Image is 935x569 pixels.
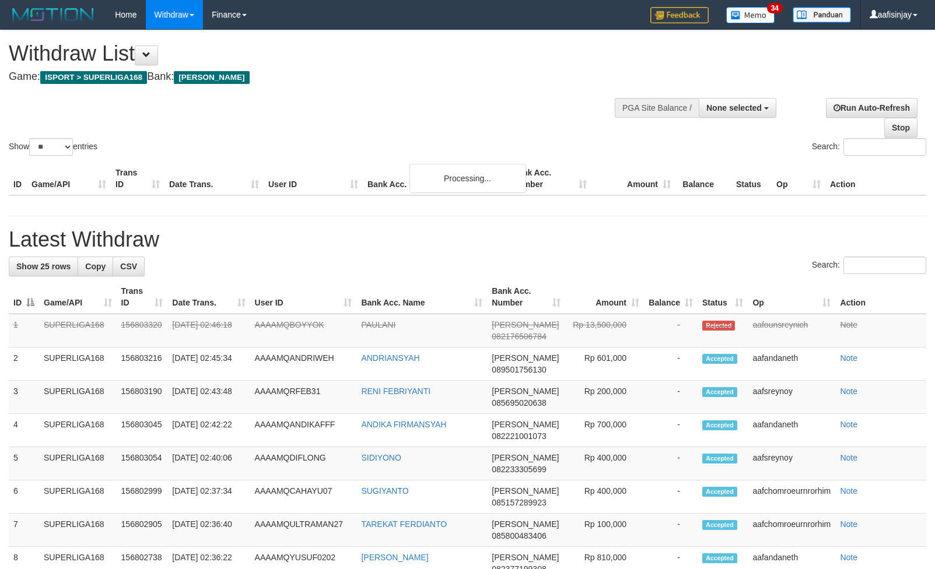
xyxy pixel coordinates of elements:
[250,447,357,480] td: AAAAMQDIFLONG
[843,138,926,156] input: Search:
[39,414,117,447] td: SUPERLIGA168
[9,447,39,480] td: 5
[16,262,71,271] span: Show 25 rows
[9,257,78,276] a: Show 25 rows
[39,347,117,381] td: SUPERLIGA168
[167,314,250,347] td: [DATE] 02:46:18
[726,7,775,23] img: Button%20Memo.svg
[9,228,926,251] h1: Latest Withdraw
[650,7,709,23] img: Feedback.jpg
[492,398,546,408] span: Copy 085695020638 to clipboard
[591,162,675,195] th: Amount
[492,486,559,496] span: [PERSON_NAME]
[793,7,851,23] img: panduan.png
[840,453,857,462] a: Note
[748,280,835,314] th: Op: activate to sort column ascending
[250,381,357,414] td: AAAAMQRFEB31
[767,3,783,13] span: 34
[113,257,145,276] a: CSV
[9,347,39,381] td: 2
[111,162,164,195] th: Trans ID
[117,480,168,514] td: 156802999
[250,514,357,547] td: AAAAMQULTRAMAN27
[487,280,565,314] th: Bank Acc. Number: activate to sort column ascending
[27,162,111,195] th: Game/API
[361,387,430,396] a: RENI FEBRIYANTI
[361,353,419,363] a: ANDRIANSYAH
[492,387,559,396] span: [PERSON_NAME]
[492,498,546,507] span: Copy 085157289923 to clipboard
[492,365,546,374] span: Copy 089501756130 to clipboard
[361,320,395,329] a: PAULANI
[840,519,857,529] a: Note
[825,162,926,195] th: Action
[843,257,926,274] input: Search:
[840,387,857,396] a: Note
[492,420,559,429] span: [PERSON_NAME]
[117,280,168,314] th: Trans ID: activate to sort column ascending
[702,553,737,563] span: Accepted
[361,519,447,529] a: TAREKAT FERDIANTO
[492,353,559,363] span: [PERSON_NAME]
[250,280,357,314] th: User ID: activate to sort column ascending
[840,320,857,329] a: Note
[840,420,857,429] a: Note
[117,414,168,447] td: 156803045
[565,514,644,547] td: Rp 100,000
[356,280,487,314] th: Bank Acc. Name: activate to sort column ascending
[492,465,546,474] span: Copy 082233305699 to clipboard
[492,332,546,341] span: Copy 082176506784 to clipboard
[565,347,644,381] td: Rp 601,000
[9,162,27,195] th: ID
[250,314,357,347] td: AAAAMQBOYYOK
[748,514,835,547] td: aafchomroeurnrorhim
[812,257,926,274] label: Search:
[748,414,835,447] td: aafandaneth
[565,480,644,514] td: Rp 400,000
[644,347,698,381] td: -
[826,98,918,118] a: Run Auto-Refresh
[644,447,698,480] td: -
[39,280,117,314] th: Game/API: activate to sort column ascending
[264,162,363,195] th: User ID
[167,514,250,547] td: [DATE] 02:36:40
[29,138,73,156] select: Showentries
[840,553,857,562] a: Note
[492,453,559,462] span: [PERSON_NAME]
[9,6,97,23] img: MOTION_logo.png
[120,262,137,271] span: CSV
[748,447,835,480] td: aafsreynoy
[748,314,835,347] td: aafounsreynich
[250,414,357,447] td: AAAAMQANDIKAFFF
[39,514,117,547] td: SUPERLIGA168
[835,280,926,314] th: Action
[363,162,507,195] th: Bank Acc. Name
[39,447,117,480] td: SUPERLIGA168
[361,553,428,562] a: [PERSON_NAME]
[78,257,113,276] a: Copy
[492,431,546,441] span: Copy 082221001073 to clipboard
[644,381,698,414] td: -
[39,480,117,514] td: SUPERLIGA168
[9,314,39,347] td: 1
[9,71,612,83] h4: Game: Bank:
[9,514,39,547] td: 7
[9,138,97,156] label: Show entries
[361,420,446,429] a: ANDIKA FIRMANSYAH
[492,519,559,529] span: [PERSON_NAME]
[167,447,250,480] td: [DATE] 02:40:06
[698,280,748,314] th: Status: activate to sort column ascending
[615,98,699,118] div: PGA Site Balance /
[117,314,168,347] td: 156803320
[117,447,168,480] td: 156803054
[250,480,357,514] td: AAAAMQCAHAYU07
[565,381,644,414] td: Rp 200,000
[9,381,39,414] td: 3
[507,162,591,195] th: Bank Acc. Number
[40,71,147,84] span: ISPORT > SUPERLIGA168
[884,118,918,138] a: Stop
[361,486,408,496] a: SUGIYANTO
[702,454,737,463] span: Accepted
[706,103,762,113] span: None selected
[164,162,264,195] th: Date Trans.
